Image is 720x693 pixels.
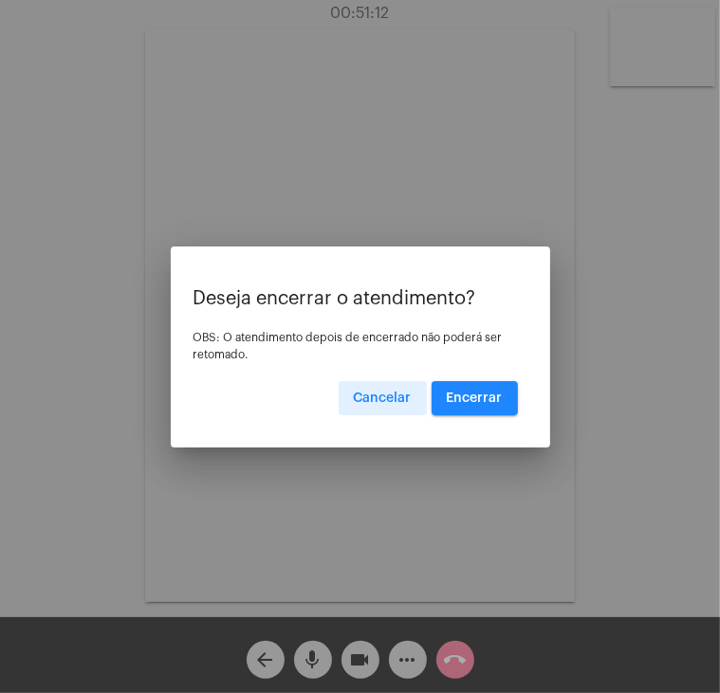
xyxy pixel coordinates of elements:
span: Encerrar [447,392,503,405]
button: Cancelar [339,381,427,415]
span: Cancelar [354,392,412,405]
button: Encerrar [432,381,518,415]
span: OBS: O atendimento depois de encerrado não poderá ser retomado. [194,332,503,360]
p: Deseja encerrar o atendimento? [194,288,527,309]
